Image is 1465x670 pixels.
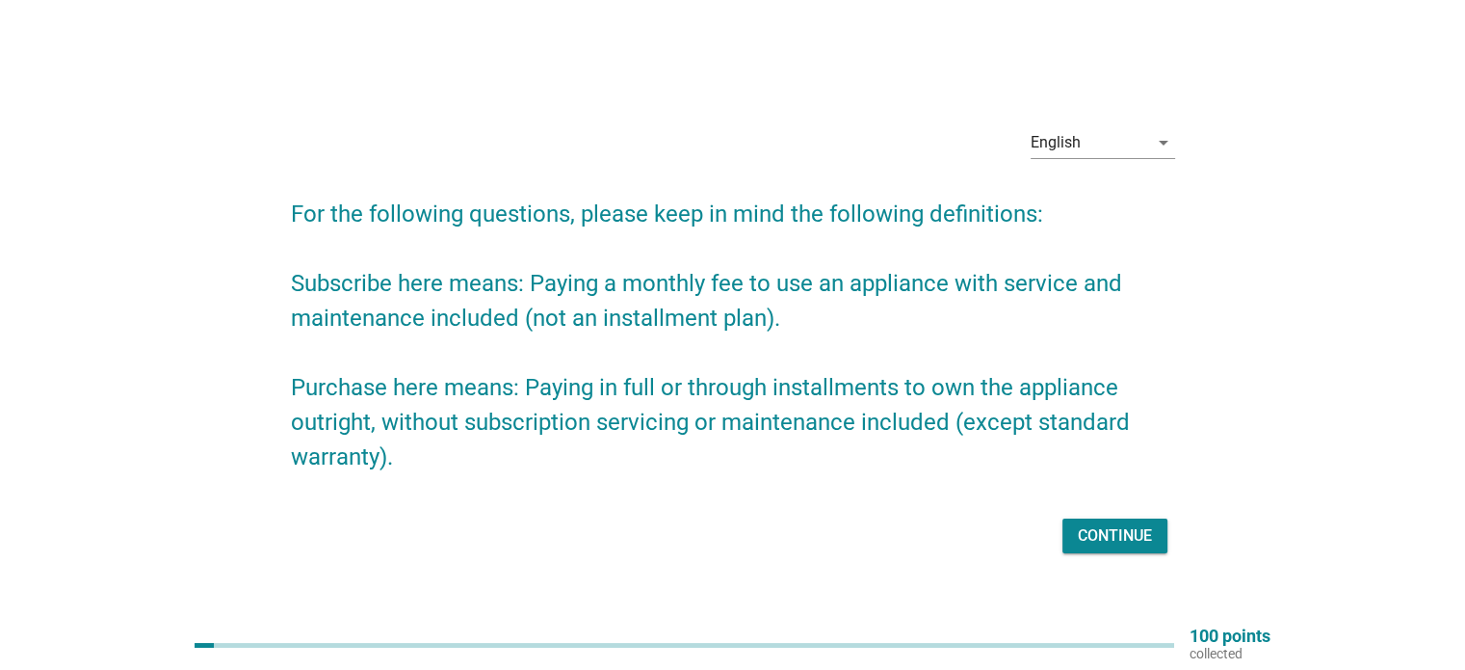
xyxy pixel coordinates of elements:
[1152,131,1175,154] i: arrow_drop_down
[1078,524,1152,548] div: Continue
[1062,519,1167,553] button: Continue
[1190,645,1270,662] p: collected
[291,177,1175,474] h2: For the following questions, please keep in mind the following definitions: Subscribe here means:...
[1031,134,1081,151] div: English
[1190,628,1270,645] p: 100 points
